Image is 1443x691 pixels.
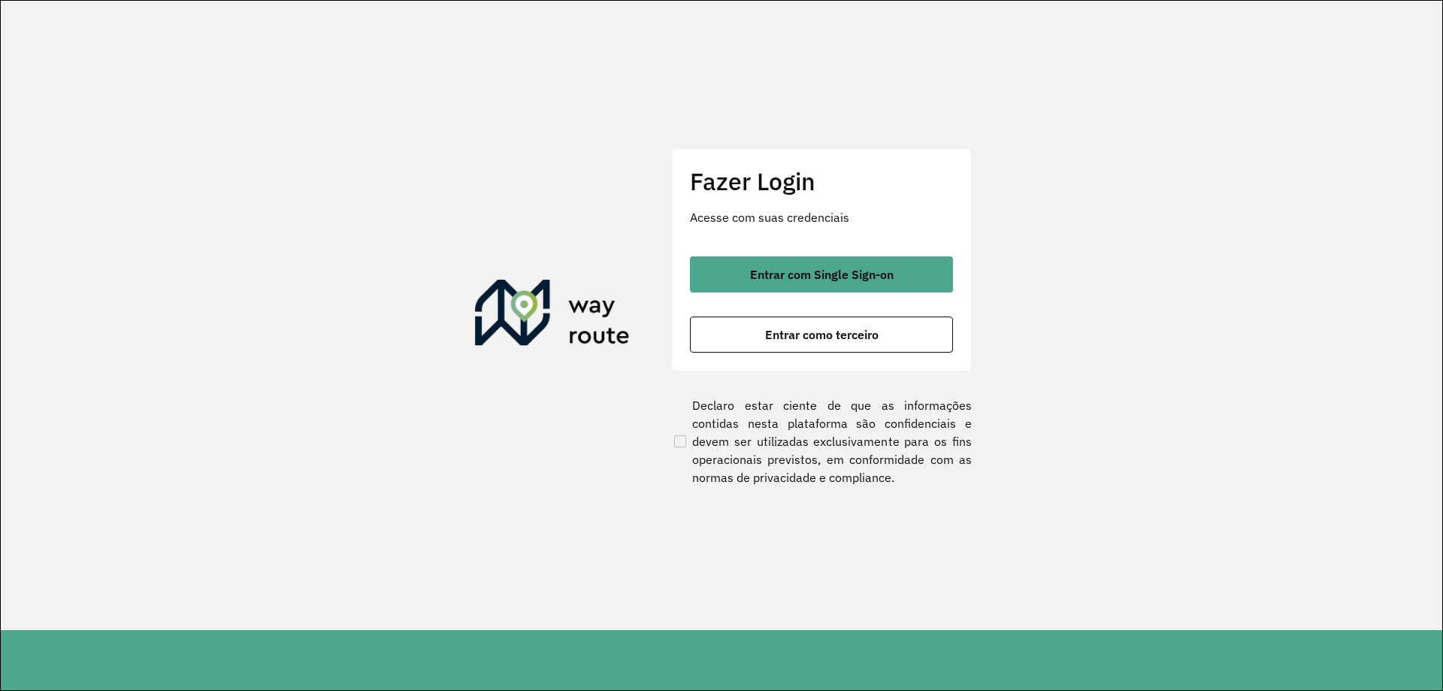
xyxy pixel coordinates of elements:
button: button [690,317,953,353]
span: Entrar com Single Sign-on [750,268,894,280]
img: Roteirizador AmbevTech [475,280,630,352]
span: Entrar como terceiro [765,329,879,341]
label: Declaro estar ciente de que as informações contidas nesta plataforma são confidenciais e devem se... [671,396,972,486]
button: button [690,256,953,292]
h2: Fazer Login [690,167,953,195]
p: Acesse com suas credenciais [690,208,953,226]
